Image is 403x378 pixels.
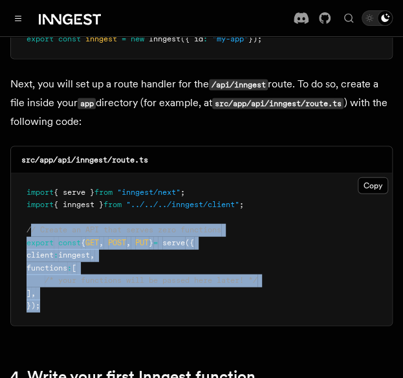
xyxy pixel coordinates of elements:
[149,34,180,43] span: Inngest
[108,238,126,247] span: POST
[162,238,185,247] span: serve
[122,34,126,43] span: =
[67,263,72,272] span: :
[212,34,248,43] span: "my-app"
[180,187,185,196] span: ;
[90,250,94,259] span: ,
[27,288,31,297] span: ]
[180,34,203,43] span: ({ id
[341,10,356,26] button: Find something...
[126,238,131,247] span: ,
[94,187,113,196] span: from
[99,238,103,247] span: ,
[10,10,26,26] button: Toggle navigation
[58,238,81,247] span: const
[27,187,54,196] span: import
[117,187,180,196] span: "inngest/next"
[72,263,76,272] span: [
[21,155,148,164] code: src/app/api/inngest/route.ts
[27,263,67,272] span: functions
[54,250,58,259] span: :
[45,275,257,284] span: /* your functions will be passed here later! */
[126,199,239,208] span: "../../../inngest/client"
[54,187,94,196] span: { serve }
[362,10,393,26] button: Toggle dark mode
[239,199,244,208] span: ;
[27,238,54,247] span: export
[85,34,117,43] span: inngest
[27,225,221,234] span: // Create an API that serves zero functions
[248,34,262,43] span: });
[58,34,81,43] span: const
[58,250,90,259] span: inngest
[85,238,99,247] span: GET
[185,238,194,247] span: ({
[135,238,149,247] span: PUT
[81,238,85,247] span: {
[31,288,36,297] span: ,
[358,177,388,194] button: Copy
[27,250,54,259] span: client
[131,34,144,43] span: new
[54,199,103,208] span: { inngest }
[10,74,393,130] p: Next, you will set up a route handler for the route. To do so, create a file inside your director...
[78,98,96,109] code: app
[203,34,208,43] span: :
[149,238,153,247] span: }
[27,199,54,208] span: import
[27,34,54,43] span: export
[103,199,122,208] span: from
[153,238,158,247] span: =
[212,98,343,109] code: src/app/api/inngest/route.ts
[209,79,268,90] code: /api/inngest
[27,300,40,309] span: });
